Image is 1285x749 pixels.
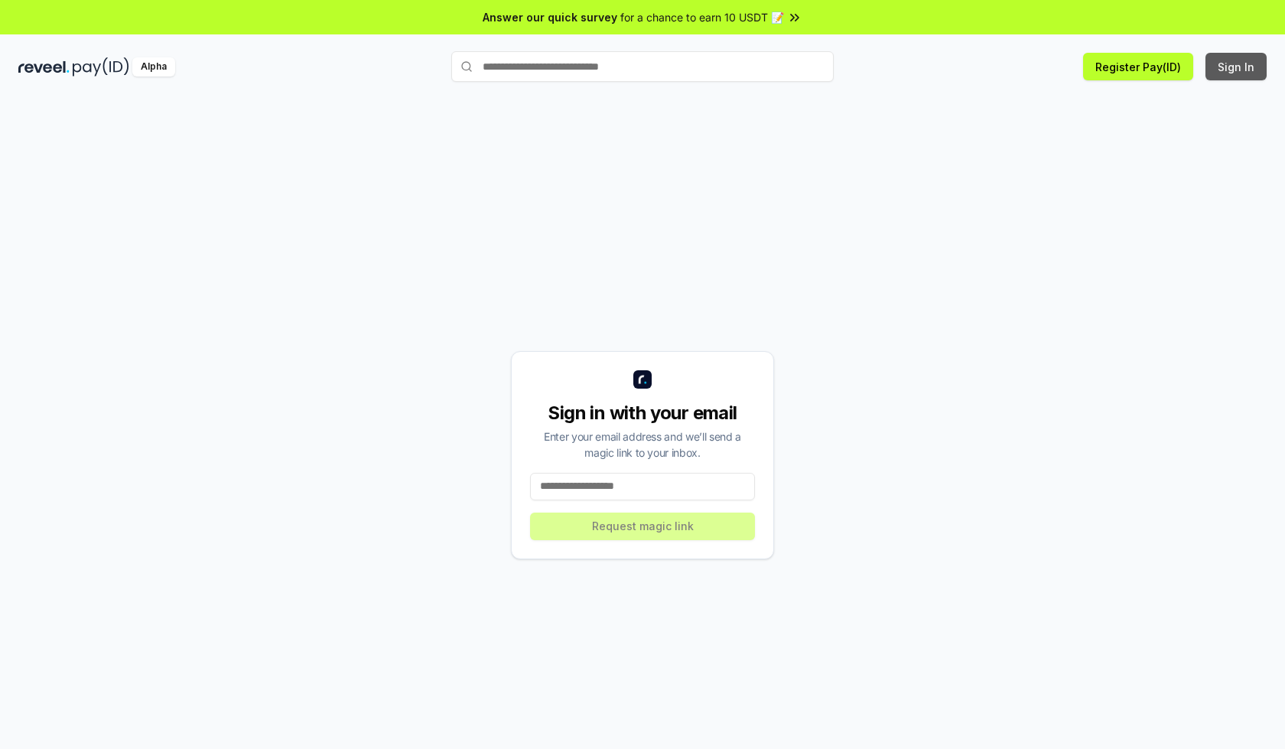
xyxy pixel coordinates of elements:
span: for a chance to earn 10 USDT 📝 [620,9,784,25]
button: Register Pay(ID) [1083,53,1193,80]
img: reveel_dark [18,57,70,77]
div: Sign in with your email [530,401,755,425]
button: Sign In [1205,53,1267,80]
img: pay_id [73,57,129,77]
div: Alpha [132,57,175,77]
span: Answer our quick survey [483,9,617,25]
img: logo_small [633,370,652,389]
div: Enter your email address and we’ll send a magic link to your inbox. [530,428,755,461]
